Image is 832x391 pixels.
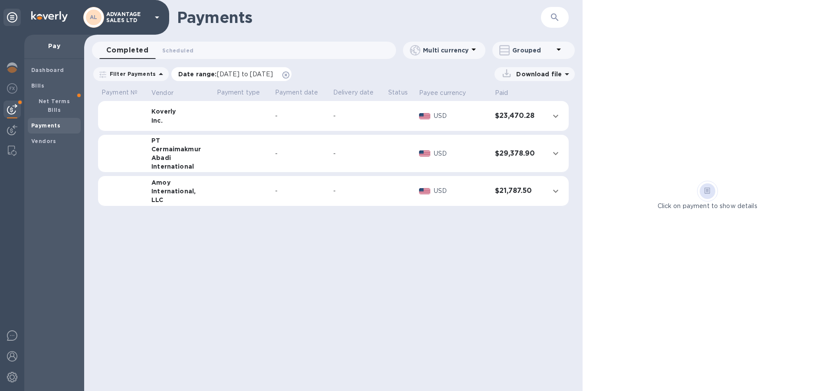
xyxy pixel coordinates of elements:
[39,98,70,113] b: Net Terms Bills
[106,44,148,56] span: Completed
[106,11,150,23] p: ADVANTAGE SALES LTD
[178,70,277,78] p: Date range :
[151,153,210,162] div: Abadi
[419,113,431,119] img: USD
[151,162,210,171] div: International
[275,149,326,158] div: -
[102,88,144,97] p: Payment №
[151,88,185,98] span: Vendor
[217,88,268,97] p: Payment type
[171,67,292,81] div: Date range:[DATE] to [DATE]
[419,188,431,194] img: USD
[275,186,326,195] div: -
[177,8,541,26] h1: Payments
[333,111,381,121] div: -
[419,88,478,98] span: Payee currency
[512,46,554,55] p: Grouped
[7,83,17,94] img: Foreign exchange
[275,88,326,97] p: Payment date
[31,122,60,129] b: Payments
[151,88,174,98] p: Vendor
[434,111,488,121] p: USD
[31,138,56,144] b: Vendors
[419,88,466,98] p: Payee currency
[549,147,562,160] button: expand row
[549,110,562,123] button: expand row
[495,88,520,98] span: Paid
[495,88,508,98] p: Paid
[333,149,381,158] div: -
[151,178,210,187] div: Amoy
[31,11,68,22] img: Logo
[549,185,562,198] button: expand row
[434,186,488,195] p: USD
[31,67,64,73] b: Dashboard
[217,71,273,78] span: [DATE] to [DATE]
[151,195,210,204] div: LLC
[162,46,193,55] span: Scheduled
[90,14,98,20] b: AL
[495,150,542,158] h3: $29,378.90
[388,88,412,97] p: Status
[106,70,156,78] p: Filter Payments
[151,136,210,145] div: PT
[333,186,381,195] div: -
[419,150,431,156] img: USD
[151,187,210,195] div: International,
[658,202,757,211] p: Click on payment to show details
[31,42,77,50] p: Pay
[31,82,44,89] b: Bills
[275,111,326,121] div: -
[333,88,381,97] p: Delivery date
[151,116,210,125] div: Inc.
[495,112,542,120] h3: $23,470.28
[151,145,210,153] div: Cermaimakmur
[151,107,210,116] div: Koverly
[3,9,21,26] div: Unpin categories
[434,149,488,158] p: USD
[495,187,542,195] h3: $21,787.50
[513,70,562,78] p: Download file
[423,46,468,55] p: Multi currency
